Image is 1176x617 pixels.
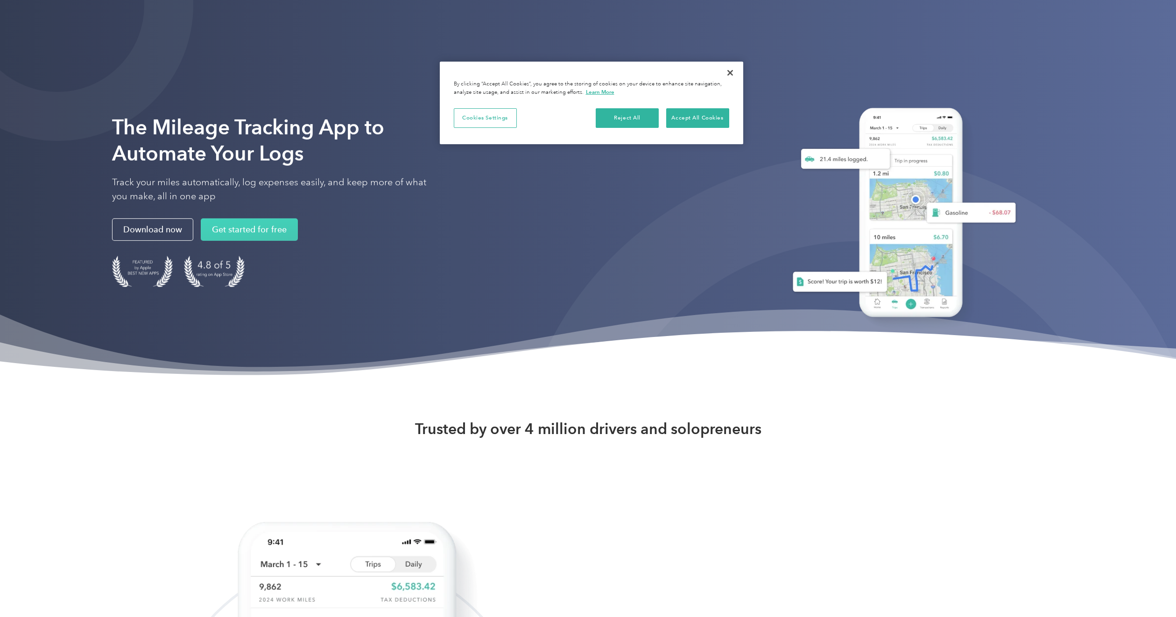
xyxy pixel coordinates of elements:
[454,80,729,97] div: By clicking “Accept All Cookies”, you agree to the storing of cookies on your device to enhance s...
[586,89,614,95] a: More information about your privacy, opens in a new tab
[201,218,298,241] a: Get started for free
[720,63,740,83] button: Close
[778,98,1023,331] img: Everlance, mileage tracker app, expense tracking app
[415,420,761,438] strong: Trusted by over 4 million drivers and solopreneurs
[112,256,173,287] img: Badge for Featured by Apple Best New Apps
[440,62,743,144] div: Privacy
[666,108,729,128] button: Accept All Cookies
[596,108,659,128] button: Reject All
[184,256,245,287] img: 4.9 out of 5 stars on the app store
[112,175,439,203] p: Track your miles automatically, log expenses easily, and keep more of what you make, all in one app
[112,115,384,166] strong: The Mileage Tracking App to Automate Your Logs
[112,218,193,241] a: Download now
[440,62,743,144] div: Cookie banner
[454,108,517,128] button: Cookies Settings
